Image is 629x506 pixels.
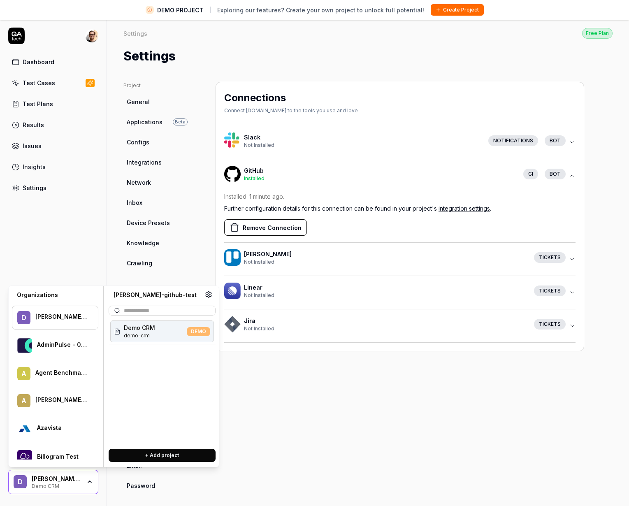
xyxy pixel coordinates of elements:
[244,325,274,332] span: Not Installed
[23,183,46,192] div: Settings
[224,91,286,105] h2: Connections
[17,394,30,407] span: A
[123,235,202,251] a: Knowledge
[23,162,46,171] div: Insights
[123,114,202,130] a: ApplicationsBeta
[12,291,98,299] div: Organizations
[244,175,265,181] span: Installed
[123,47,176,65] h1: Settings
[244,133,482,142] h4: Slack
[23,58,54,66] div: Dashboard
[127,158,162,167] span: Integrations
[534,319,566,330] div: Tickets
[224,192,576,242] div: HackofficeGitHubInstalledCIbot
[244,250,527,258] h4: [PERSON_NAME]
[12,416,98,441] button: Azavista LogoAzavista
[124,323,155,332] span: Demo CRM
[488,135,538,146] div: Notifications
[224,107,358,114] div: Connect [DOMAIN_NAME] to the tools you use and love
[12,362,98,385] button: AAgent Benchmarks
[17,450,32,465] img: Billogram Test Logo
[17,338,32,353] img: AdminPulse - 0475.384.429 Logo
[8,117,98,133] a: Results
[127,239,159,247] span: Knowledge
[123,29,147,37] div: Settings
[35,369,87,376] div: Agent Benchmarks
[157,6,204,14] span: DEMO PROJECT
[32,482,81,489] div: Demo CRM
[205,291,212,301] a: Organization settings
[123,175,202,190] a: Network
[109,291,205,299] div: [PERSON_NAME]-github-test
[123,94,202,109] a: General
[12,445,98,470] button: Billogram Test LogoBillogram Test
[123,135,202,150] a: Configs
[8,75,98,91] a: Test Cases
[224,166,241,182] img: Hackoffice
[8,54,98,70] a: Dashboard
[224,126,576,159] button: HackofficeSlackNot InstalledNotificationsbot
[23,121,44,129] div: Results
[32,475,81,483] div: daniels-github-test
[224,132,241,149] img: Hackoffice
[173,118,188,125] span: Beta
[534,252,566,263] div: Tickets
[127,198,142,207] span: Inbox
[534,285,566,296] div: Tickets
[8,180,98,196] a: Settings
[37,453,87,460] div: Billogram Test
[224,283,241,299] img: Hackoffice
[17,367,30,380] span: A
[23,100,53,108] div: Test Plans
[224,192,576,201] p: Installed: .
[224,159,576,192] button: HackofficeGitHubInstalledCIbot
[224,204,576,213] p: Further configuration details for this connection can be found in your project's
[224,243,576,276] button: Hackoffice[PERSON_NAME]Not InstalledTickets
[109,319,216,442] div: Suggestions
[127,218,170,227] span: Device Presets
[439,205,490,212] a: integration settings
[12,333,98,358] button: AdminPulse - 0475.384.429 LogoAdminPulse - 0475.384.429
[244,142,274,148] span: Not Installed
[244,292,274,298] span: Not Installed
[8,96,98,112] a: Test Plans
[244,259,274,265] span: Not Installed
[224,276,576,309] button: HackofficeLinearNot InstalledTickets
[23,142,42,150] div: Issues
[123,255,202,271] a: Crawling
[127,481,155,490] span: Password
[545,169,566,179] div: bot
[224,316,241,332] img: Hackoffice
[431,4,484,16] button: Create Project
[490,205,491,212] span: .
[37,424,87,432] div: Azavista
[582,28,613,39] button: Free Plan
[244,283,527,292] h4: Linear
[37,341,87,348] div: AdminPulse - 0475.384.429
[217,6,424,14] span: Exploring our features? Create your own project to unlock full potential!
[123,82,202,89] div: Project
[12,306,98,330] button: d[PERSON_NAME]-github-test
[35,396,87,404] div: Andrew's Account
[8,470,98,494] button: d[PERSON_NAME]-github-testDemo CRM
[8,138,98,154] a: Issues
[85,29,98,42] img: 704fe57e-bae9-4a0d-8bcb-c4203d9f0bb2.jpeg
[109,449,216,462] button: + Add project
[124,332,155,339] span: Project ID: erGq
[127,118,162,126] span: Applications
[17,421,32,436] img: Azavista Logo
[127,97,150,106] span: General
[123,478,202,493] a: Password
[523,169,538,179] div: CI
[35,313,87,320] div: daniels-github-test
[249,193,283,200] time: 1 minute ago
[224,309,576,342] button: HackofficeJiraNot InstalledTickets
[224,249,241,266] img: Hackoffice
[127,259,152,267] span: Crawling
[23,79,55,87] div: Test Cases
[123,155,202,170] a: Integrations
[123,284,202,291] div: Organization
